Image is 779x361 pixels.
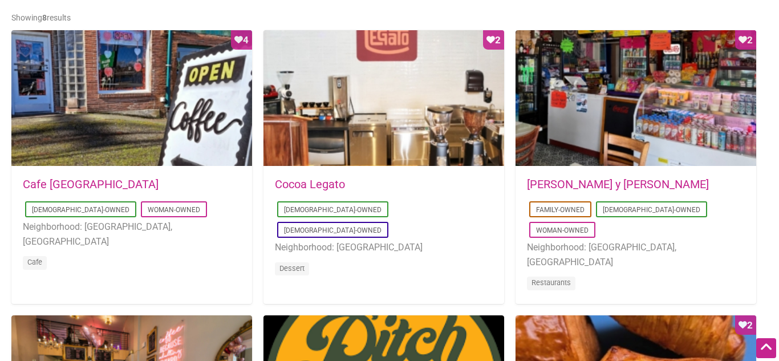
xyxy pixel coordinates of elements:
b: 8 [42,13,47,22]
a: Cafe [GEOGRAPHIC_DATA] [23,177,159,191]
a: Cafe [27,258,42,266]
a: Restaurants [531,278,571,287]
a: [PERSON_NAME] y [PERSON_NAME] [527,177,709,191]
a: [DEMOGRAPHIC_DATA]-Owned [284,226,382,234]
a: Woman-Owned [148,206,200,214]
a: [DEMOGRAPHIC_DATA]-Owned [32,206,129,214]
span: Showing results [11,13,71,22]
li: Neighborhood: [GEOGRAPHIC_DATA], [GEOGRAPHIC_DATA] [23,220,241,249]
li: Neighborhood: [GEOGRAPHIC_DATA], [GEOGRAPHIC_DATA] [527,240,745,269]
a: Woman-Owned [536,226,589,234]
li: Neighborhood: [GEOGRAPHIC_DATA] [275,240,493,255]
a: [DEMOGRAPHIC_DATA]-Owned [284,206,382,214]
a: [DEMOGRAPHIC_DATA]-Owned [603,206,700,214]
a: Cocoa Legato [275,177,345,191]
a: Dessert [279,264,305,273]
a: Family-Owned [536,206,585,214]
div: Scroll Back to Top [756,338,776,358]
